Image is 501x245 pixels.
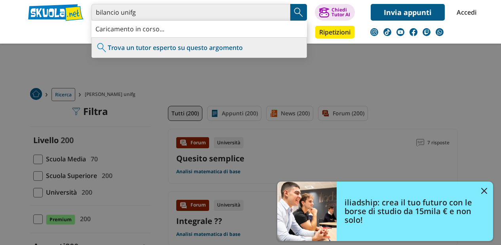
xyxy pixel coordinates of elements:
a: Trova un tutor esperto su questo argomento [108,43,243,52]
img: Cerca appunti, riassunti o versioni [293,6,305,18]
img: WhatsApp [436,28,444,36]
a: Invia appunti [371,4,445,21]
button: ChiediTutor AI [315,4,355,21]
div: Caricamento in corso... [91,21,307,37]
a: Ripetizioni [315,26,354,38]
a: Appunti [90,26,124,40]
button: Search Button [290,4,307,21]
input: Cerca appunti, riassunti o versioni [91,4,290,21]
img: close [481,188,487,194]
div: Chiedi Tutor AI [331,8,350,17]
img: youtube [396,28,404,36]
img: twitch [423,28,431,36]
h4: iliadship: crea il tuo futuro con le borse di studio da 15mila € e non solo! [345,198,475,224]
img: facebook [410,28,417,36]
img: instagram [370,28,378,36]
a: iliadship: crea il tuo futuro con le borse di studio da 15mila € e non solo! [277,182,493,241]
img: tiktok [383,28,391,36]
img: Trova un tutor esperto [96,42,108,54]
a: Accedi [457,4,473,21]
